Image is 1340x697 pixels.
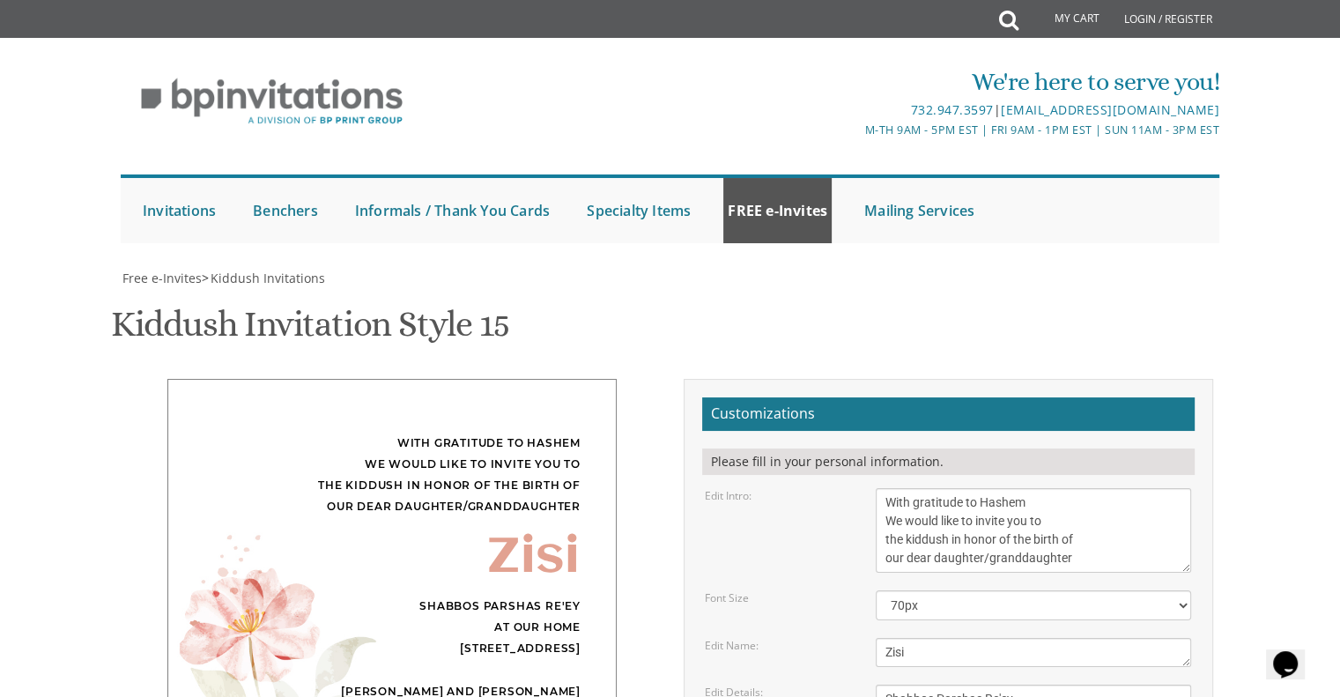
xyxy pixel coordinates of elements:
[138,178,220,243] a: Invitations
[1017,2,1112,37] a: My Cart
[211,270,325,286] span: Kiddush Invitations
[705,488,751,503] label: Edit Intro:
[702,397,1195,431] h2: Customizations
[910,101,993,118] a: 732.947.3597
[488,121,1219,139] div: M-Th 9am - 5pm EST | Fri 9am - 1pm EST | Sun 11am - 3pm EST
[1266,627,1322,679] iframe: chat widget
[204,433,581,517] div: With gratitude to Hashem We would like to invite you to the kiddush in honor of the birth of our ...
[204,548,581,569] div: Zisi
[702,449,1195,475] div: Please fill in your personal information.
[209,270,325,286] a: Kiddush Invitations
[1001,101,1219,118] a: [EMAIL_ADDRESS][DOMAIN_NAME]
[705,590,749,605] label: Font Size
[582,178,695,243] a: Specialty Items
[860,178,979,243] a: Mailing Services
[723,178,832,243] a: FREE e-Invites
[488,100,1219,121] div: |
[705,638,759,653] label: Edit Name:
[351,178,554,243] a: Informals / Thank You Cards
[121,65,423,138] img: BP Invitation Loft
[122,270,202,286] span: Free e-Invites
[121,270,202,286] a: Free e-Invites
[248,178,322,243] a: Benchers
[488,64,1219,100] div: We're here to serve you!
[202,270,325,286] span: >
[876,488,1191,573] textarea: With gratitude to Hashem We would like to invite you to the kiddush in honor of the birth of our ...
[204,596,581,659] div: Shabbos Parshas Re'ey at our home [STREET_ADDRESS]
[111,305,509,357] h1: Kiddush Invitation Style 15
[876,638,1191,667] textarea: Chayala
